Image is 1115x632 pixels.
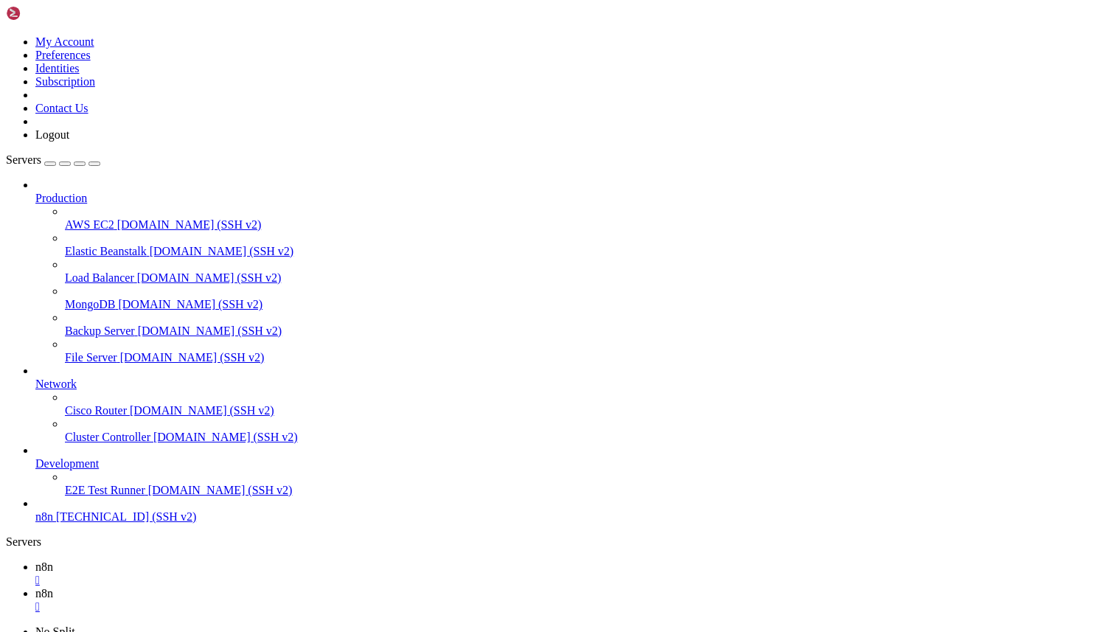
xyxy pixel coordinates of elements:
[56,510,196,523] span: [TECHNICAL_ID] (SSH v2)
[65,391,1109,417] li: Cisco Router [DOMAIN_NAME] (SSH v2)
[35,560,53,573] span: n8n
[6,190,923,202] x-row: IPv6 address for ens3: [TECHNICAL_ID]
[35,178,1109,364] li: Production
[6,153,100,166] a: Servers
[6,117,923,129] x-row: Usage of /: 7.6% of 71.60GB
[148,484,293,496] span: [DOMAIN_NAME] (SSH v2)
[35,587,1109,614] a: n8n
[6,165,923,178] x-row: Users logged in: 1
[6,128,923,141] x-row: Memory usage: 17%
[35,497,1109,524] li: n8n [TECHNICAL_ID] (SSH v2)
[6,80,923,92] x-row: System information as of [DATE]
[6,263,923,276] x-row: *** System restart required ***
[65,470,1109,497] li: E2E Test Runner [DOMAIN_NAME] (SSH v2)
[117,218,262,231] span: [DOMAIN_NAME] (SSH v2)
[65,218,1109,232] a: AWS EC2 [DOMAIN_NAME] (SSH v2)
[65,271,134,284] span: Load Balancer
[35,457,1109,470] a: Development
[65,417,1109,444] li: Cluster Controller [DOMAIN_NAME] (SSH v2)
[35,49,91,61] a: Preferences
[6,30,923,43] x-row: * Documentation: [URL][DOMAIN_NAME]
[35,587,53,600] span: n8n
[6,535,1109,549] div: Servers
[6,178,923,190] x-row: IPv4 address for ens3: [TECHNICAL_ID]
[35,510,1109,524] a: n8n [TECHNICAL_ID] (SSH v2)
[120,351,265,364] span: [DOMAIN_NAME] (SSH v2)
[65,205,1109,232] li: AWS EC2 [DOMAIN_NAME] (SSH v2)
[65,484,1109,497] a: E2E Test Runner [DOMAIN_NAME] (SSH v2)
[6,226,923,239] x-row: 0 updates can be applied immediately.
[130,404,274,417] span: [DOMAIN_NAME] (SSH v2)
[6,6,91,21] img: Shellngn
[35,574,1109,587] a: 
[65,404,1109,417] a: Cisco Router [DOMAIN_NAME] (SSH v2)
[35,510,53,523] span: n8n
[35,62,80,74] a: Identities
[35,378,1109,391] a: Network
[35,444,1109,497] li: Development
[65,298,115,310] span: MongoDB
[35,35,94,48] a: My Account
[35,192,87,204] span: Production
[150,245,294,257] span: [DOMAIN_NAME] (SSH v2)
[6,288,118,299] span: ubuntu@vps-ec5eaedd
[137,271,282,284] span: [DOMAIN_NAME] (SSH v2)
[6,141,923,153] x-row: Swap usage: 0%
[65,245,147,257] span: Elastic Beanstalk
[65,245,1109,258] a: Elastic Beanstalk [DOMAIN_NAME] (SSH v2)
[35,192,1109,205] a: Production
[35,600,1109,614] a: 
[149,288,155,301] div: (23, 23)
[65,351,117,364] span: File Server
[65,271,1109,285] a: Load Balancer [DOMAIN_NAME] (SSH v2)
[153,431,298,443] span: [DOMAIN_NAME] (SSH v2)
[6,55,923,68] x-row: * Support: [URL][DOMAIN_NAME]
[6,288,923,300] x-row: : $
[65,484,145,496] span: E2E Test Runner
[6,153,41,166] span: Servers
[65,232,1109,258] li: Elastic Beanstalk [DOMAIN_NAME] (SSH v2)
[65,285,1109,311] li: MongoDB [DOMAIN_NAME] (SSH v2)
[65,431,150,443] span: Cluster Controller
[124,288,130,299] span: ~
[35,378,77,390] span: Network
[6,43,923,55] x-row: * Management: [URL][DOMAIN_NAME]
[35,128,69,141] a: Logout
[65,351,1109,364] a: File Server [DOMAIN_NAME] (SSH v2)
[35,75,95,88] a: Subscription
[35,102,88,114] a: Contact Us
[65,324,135,337] span: Backup Server
[35,457,99,470] span: Development
[65,298,1109,311] a: MongoDB [DOMAIN_NAME] (SSH v2)
[118,298,263,310] span: [DOMAIN_NAME] (SSH v2)
[6,6,923,18] x-row: Welcome to Ubuntu 25.04 (GNU/Linux 6.14.0-15-generic x86_64)
[65,324,1109,338] a: Backup Server [DOMAIN_NAME] (SSH v2)
[65,338,1109,364] li: File Server [DOMAIN_NAME] (SSH v2)
[65,258,1109,285] li: Load Balancer [DOMAIN_NAME] (SSH v2)
[6,276,923,288] x-row: Last login: [DATE] from [TECHNICAL_ID]
[65,218,114,231] span: AWS EC2
[35,560,1109,587] a: n8n
[138,324,282,337] span: [DOMAIN_NAME] (SSH v2)
[6,153,923,166] x-row: Processes: 147
[65,431,1109,444] a: Cluster Controller [DOMAIN_NAME] (SSH v2)
[65,404,127,417] span: Cisco Router
[65,311,1109,338] li: Backup Server [DOMAIN_NAME] (SSH v2)
[35,364,1109,444] li: Network
[6,104,923,117] x-row: System load: 0.03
